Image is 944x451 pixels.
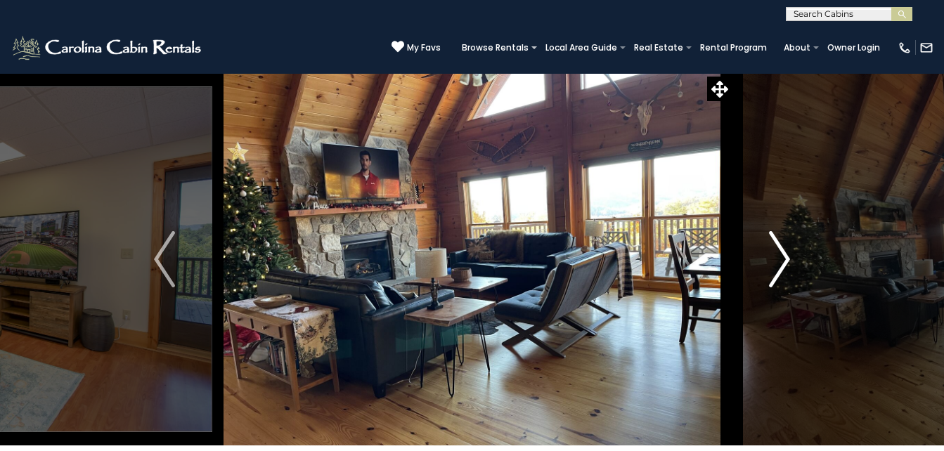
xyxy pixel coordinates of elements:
img: mail-regular-white.png [919,41,933,55]
a: Owner Login [820,38,887,58]
a: Browse Rentals [455,38,536,58]
a: My Favs [392,40,441,55]
a: About [777,38,817,58]
button: Previous [117,73,212,445]
img: arrow [154,231,175,287]
a: Real Estate [627,38,690,58]
button: Next [732,73,827,445]
img: White-1-2.png [11,34,205,62]
img: arrow [769,231,790,287]
img: phone-regular-white.png [898,41,912,55]
a: Rental Program [693,38,774,58]
span: My Favs [407,41,441,54]
a: Local Area Guide [538,38,624,58]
